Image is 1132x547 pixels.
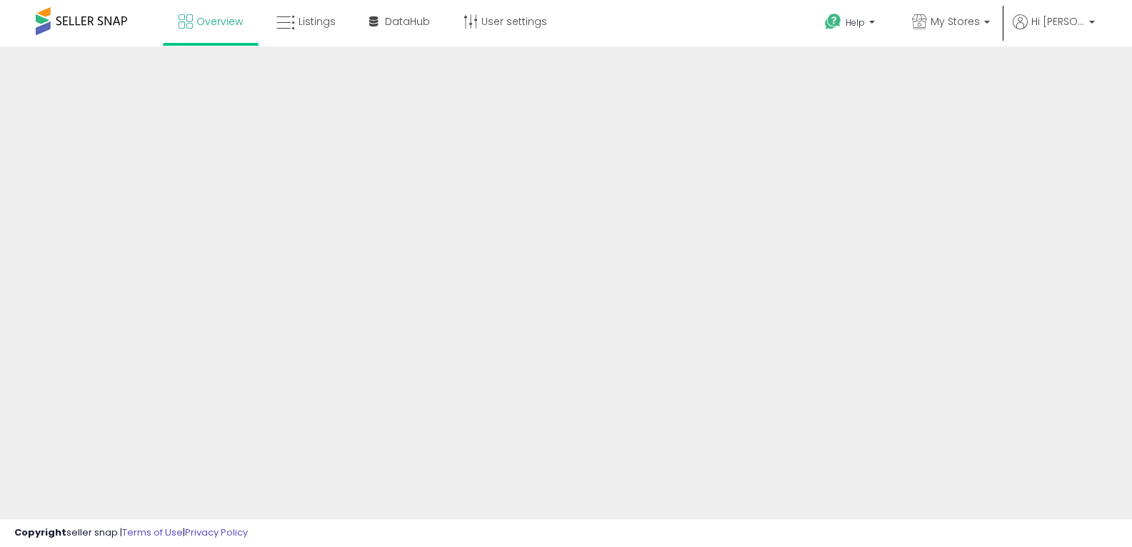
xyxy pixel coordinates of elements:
span: Hi [PERSON_NAME] [1031,14,1085,29]
span: Listings [299,14,336,29]
a: Help [813,2,889,46]
span: DataHub [385,14,430,29]
span: Help [846,16,865,29]
span: Overview [196,14,243,29]
strong: Copyright [14,526,66,539]
i: Get Help [824,13,842,31]
a: Privacy Policy [185,526,248,539]
a: Terms of Use [122,526,183,539]
a: Hi [PERSON_NAME] [1013,14,1095,46]
span: My Stores [931,14,980,29]
div: seller snap | | [14,526,248,540]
